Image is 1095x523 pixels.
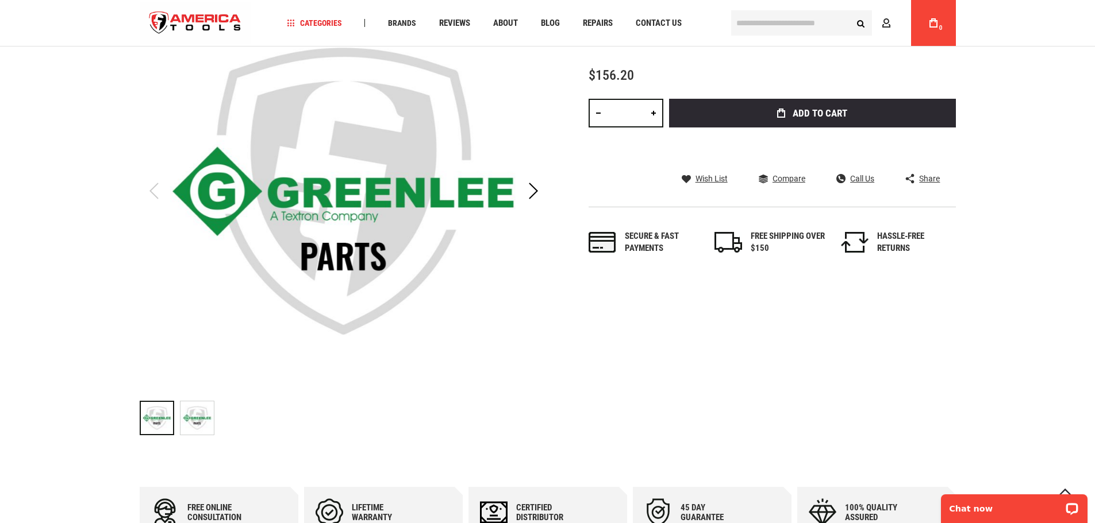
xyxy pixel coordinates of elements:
span: Call Us [850,175,874,183]
a: Brands [383,16,421,31]
div: Greenlee 23519 ROLLER,FRONT (2EMT) (555) (23519) [180,395,214,441]
div: 100% quality assured [845,503,914,522]
a: Reviews [434,16,475,31]
div: Certified Distributor [516,503,585,522]
span: 0 [939,25,943,31]
a: store logo [140,2,251,45]
img: payments [589,232,616,253]
span: Brands [388,19,416,27]
span: Blog [541,19,560,28]
iframe: Secure express checkout frame [667,131,958,164]
span: About [493,19,518,28]
span: Add to Cart [793,109,847,118]
div: Free online consultation [187,503,256,522]
img: shipping [714,232,742,253]
span: Contact Us [636,19,682,28]
span: Wish List [696,175,728,183]
iframe: LiveChat chat widget [933,487,1095,523]
img: America Tools [140,2,251,45]
a: Call Us [836,173,874,184]
a: Compare [759,173,805,184]
button: Search [850,12,872,34]
div: FREE SHIPPING OVER $150 [751,230,825,255]
img: Greenlee 23519 ROLLER,FRONT (2EMT) (555) (23519) [180,401,214,435]
span: Categories [287,19,342,27]
span: Repairs [583,19,613,28]
div: 45 day Guarantee [681,503,750,522]
span: Reviews [439,19,470,28]
span: Share [919,175,940,183]
a: Contact Us [631,16,687,31]
span: Compare [773,175,805,183]
div: Greenlee 23519 ROLLER,FRONT (2EMT) (555) (23519) [140,395,180,441]
a: About [488,16,523,31]
a: Blog [536,16,565,31]
button: Add to Cart [669,99,956,127]
span: $156.20 [589,67,634,83]
a: Repairs [578,16,618,31]
div: HASSLE-FREE RETURNS [877,230,952,255]
div: Lifetime warranty [352,503,421,522]
a: Categories [282,16,347,31]
a: Wish List [682,173,728,184]
img: returns [841,232,869,253]
div: Secure & fast payments [625,230,700,255]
